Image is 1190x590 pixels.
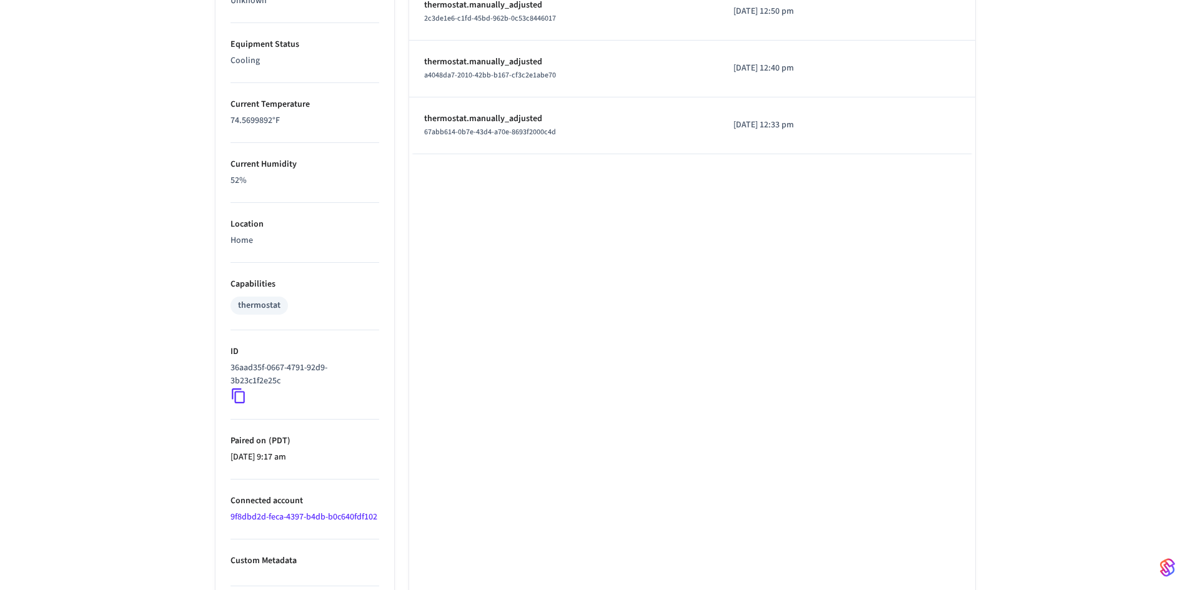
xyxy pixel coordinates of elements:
span: a4048da7-2010-42bb-b167-cf3c2e1abe70 [424,70,556,81]
p: Current Humidity [231,158,379,171]
p: 74.5699892 °F [231,114,379,127]
div: thermostat [238,299,280,312]
p: Current Temperature [231,98,379,111]
p: [DATE] 12:40 pm [733,62,846,75]
p: thermostat.manually_adjusted [424,56,703,69]
p: Location [231,218,379,231]
p: Custom Metadata [231,554,379,568]
p: Connected account [231,494,379,508]
p: [DATE] 12:33 pm [733,119,846,132]
p: [DATE] 12:50 pm [733,5,846,18]
span: ( PDT ) [266,435,290,447]
p: [DATE] 9:17 am [231,451,379,464]
span: 67abb614-0b7e-43d4-a70e-8693f2000c4d [424,127,556,137]
p: Cooling [231,54,379,67]
p: Equipment Status [231,38,379,51]
p: Capabilities [231,278,379,291]
a: 9f8dbd2d-feca-4397-b4db-b0c640fdf102 [231,511,377,523]
p: ID [231,345,379,358]
p: Paired on [231,435,379,448]
span: 2c3de1e6-c1fd-45bd-962b-0c53c8446017 [424,13,556,24]
img: SeamLogoGradient.69752ec5.svg [1160,558,1175,578]
p: Home [231,234,379,247]
p: thermostat.manually_adjusted [424,112,703,125]
p: 52% [231,174,379,187]
p: 36aad35f-0667-4791-92d9-3b23c1f2e25c [231,361,374,388]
